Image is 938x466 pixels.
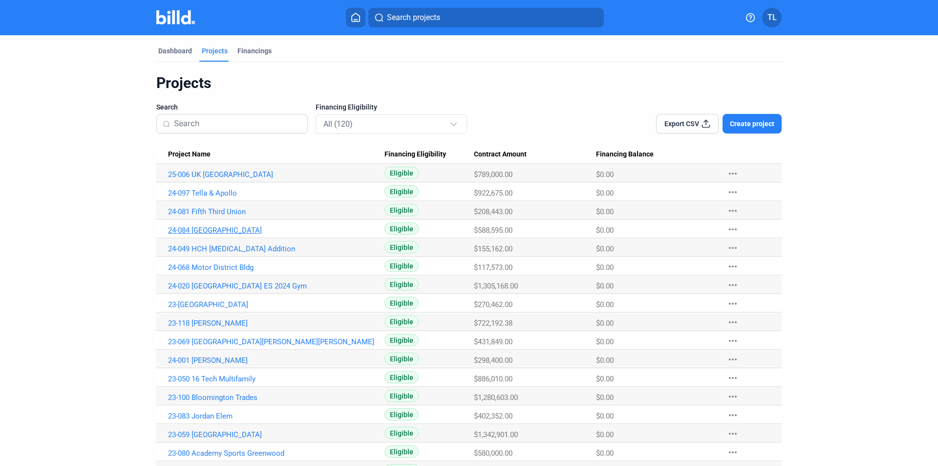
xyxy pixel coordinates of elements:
button: TL [762,8,782,27]
span: $1,342,901.00 [474,430,518,439]
span: Export CSV [664,119,699,129]
div: Projects [156,74,782,92]
span: $0.00 [596,375,614,383]
img: Billd Company Logo [156,10,195,24]
div: Dashboard [158,46,192,56]
mat-icon: more_horiz [727,316,739,328]
span: TL [767,12,777,23]
span: Eligible [384,427,419,439]
span: Project Name [168,150,211,159]
span: $1,305,168.00 [474,282,518,290]
mat-icon: more_horiz [727,409,739,421]
span: $0.00 [596,412,614,421]
mat-icon: more_horiz [727,446,739,458]
span: Eligible [384,353,419,365]
span: $1,280,603.00 [474,393,518,402]
a: 23-050 16 Tech Multifamily [168,375,384,383]
span: Financing Eligibility [316,102,377,112]
mat-icon: more_horiz [727,279,739,291]
mat-icon: more_horiz [727,205,739,217]
span: $0.00 [596,337,614,346]
a: 24-097 Tella & Apollo [168,189,384,198]
div: Financings [237,46,272,56]
mat-icon: more_horiz [727,298,739,310]
button: Export CSV [656,114,719,133]
span: Search [156,102,178,112]
span: $0.00 [596,319,614,328]
span: Financing Eligibility [384,150,446,159]
mat-icon: more_horiz [727,168,739,179]
span: $0.00 [596,300,614,309]
span: Eligible [384,278,419,290]
mat-icon: more_horiz [727,186,739,198]
a: 24-081 Fifth Third Union [168,207,384,216]
mat-icon: more_horiz [727,223,739,235]
span: $580,000.00 [474,449,512,458]
span: Eligible [384,241,419,253]
mat-icon: more_horiz [727,372,739,384]
mat-icon: more_horiz [727,242,739,254]
a: 23-118 [PERSON_NAME] [168,319,384,328]
span: $722,192.38 [474,319,512,328]
span: $789,000.00 [474,170,512,179]
span: $0.00 [596,244,614,253]
span: $155,162.00 [474,244,512,253]
span: $0.00 [596,282,614,290]
a: 23-[GEOGRAPHIC_DATA] [168,300,384,309]
a: 25-006 UK [GEOGRAPHIC_DATA] [168,170,384,179]
input: Search [174,113,301,134]
span: $0.00 [596,189,614,198]
div: Financing Eligibility [384,150,474,159]
span: $208,443.00 [474,207,512,216]
a: 23-069 [GEOGRAPHIC_DATA][PERSON_NAME][PERSON_NAME] [168,337,384,346]
div: Project Name [168,150,384,159]
a: 23-059 [GEOGRAPHIC_DATA] [168,430,384,439]
span: $402,352.00 [474,412,512,421]
span: Eligible [384,315,419,328]
span: $0.00 [596,226,614,235]
mat-select-trigger: All (120) [323,119,353,129]
button: Create project [723,114,782,133]
span: $117,573.00 [474,263,512,272]
span: Eligible [384,260,419,272]
mat-icon: more_horiz [727,354,739,365]
span: Eligible [384,408,419,421]
span: Eligible [384,371,419,383]
a: 23-100 Bloomington Trades [168,393,384,402]
span: $0.00 [596,207,614,216]
span: $588,595.00 [474,226,512,235]
mat-icon: more_horiz [727,261,739,272]
span: Contract Amount [474,150,527,159]
span: $270,462.00 [474,300,512,309]
span: Eligible [384,445,419,458]
span: Financing Balance [596,150,654,159]
a: 24-084 [GEOGRAPHIC_DATA] [168,226,384,235]
span: Eligible [384,297,419,309]
a: 24-020 [GEOGRAPHIC_DATA] ES 2024 Gym [168,282,384,290]
span: $886,010.00 [474,375,512,383]
a: 23-083 Jordan Elem [168,412,384,421]
span: $0.00 [596,356,614,365]
mat-icon: more_horiz [727,391,739,402]
span: Create project [730,119,774,129]
span: $0.00 [596,170,614,179]
span: Eligible [384,390,419,402]
span: Eligible [384,204,419,216]
span: $0.00 [596,393,614,402]
span: Eligible [384,222,419,235]
a: 24-049 HCH [MEDICAL_DATA] Addition [168,244,384,253]
span: $0.00 [596,430,614,439]
span: $0.00 [596,449,614,458]
a: 23-080 Academy Sports Greenwood [168,449,384,458]
div: Projects [202,46,228,56]
span: $298,400.00 [474,356,512,365]
mat-icon: more_horiz [727,428,739,440]
span: Eligible [384,334,419,346]
div: Contract Amount [474,150,596,159]
a: 24-001 [PERSON_NAME] [168,356,384,365]
mat-icon: more_horiz [727,335,739,347]
div: Financing Balance [596,150,717,159]
span: Search projects [387,12,440,23]
span: $0.00 [596,263,614,272]
span: $431,849.00 [474,337,512,346]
